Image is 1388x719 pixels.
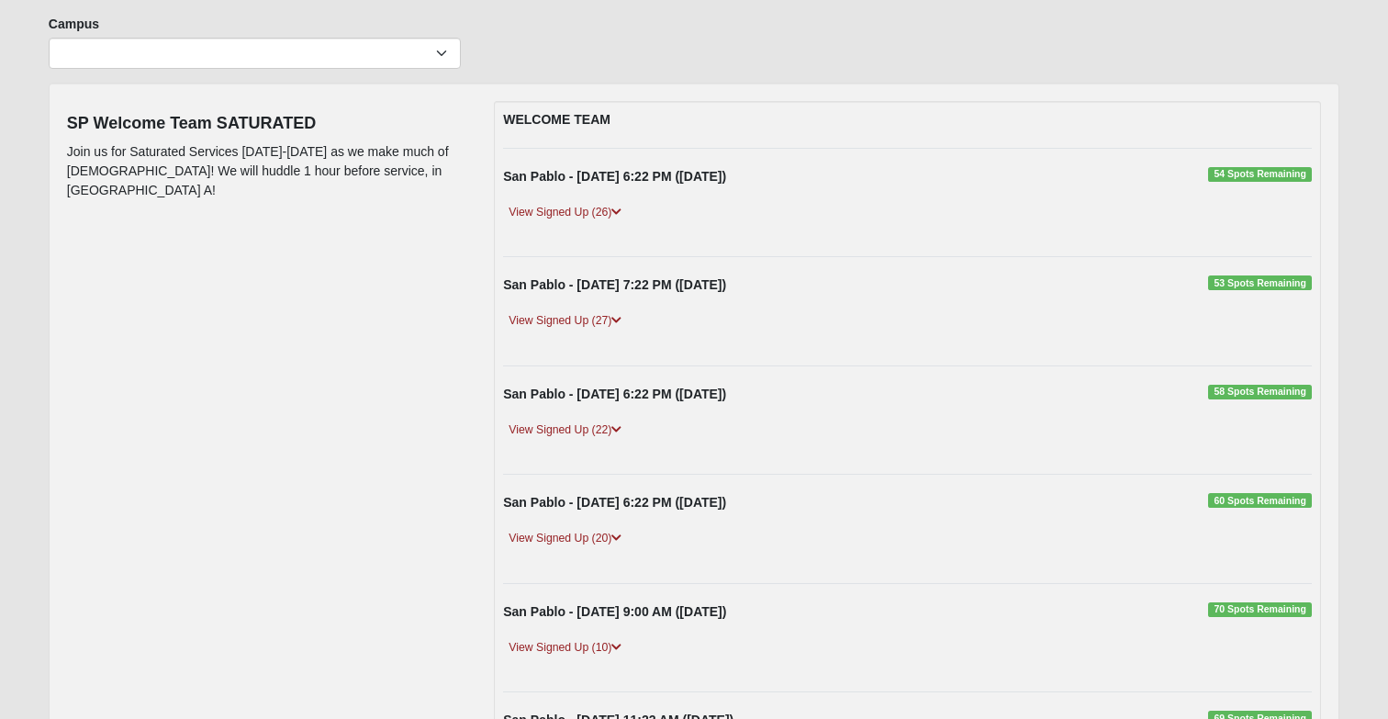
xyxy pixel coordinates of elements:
a: View Signed Up (27) [503,311,627,331]
span: 60 Spots Remaining [1208,493,1312,508]
label: Campus [49,15,99,33]
h4: SP Welcome Team SATURATED [67,114,466,134]
p: Join us for Saturated Services [DATE]-[DATE] as we make much of [DEMOGRAPHIC_DATA]! We will huddl... [67,142,466,200]
strong: San Pablo - [DATE] 6:22 PM ([DATE]) [503,169,726,184]
span: 70 Spots Remaining [1208,602,1312,617]
a: View Signed Up (10) [503,638,627,657]
span: 53 Spots Remaining [1208,275,1312,290]
a: View Signed Up (26) [503,203,627,222]
a: View Signed Up (20) [503,529,627,548]
span: 58 Spots Remaining [1208,385,1312,399]
strong: San Pablo - [DATE] 6:22 PM ([DATE]) [503,495,726,510]
strong: San Pablo - [DATE] 9:00 AM ([DATE]) [503,604,726,619]
strong: WELCOME TEAM [503,112,610,127]
a: View Signed Up (22) [503,421,627,440]
span: 54 Spots Remaining [1208,167,1312,182]
strong: San Pablo - [DATE] 7:22 PM ([DATE]) [503,277,726,292]
strong: San Pablo - [DATE] 6:22 PM ([DATE]) [503,387,726,401]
